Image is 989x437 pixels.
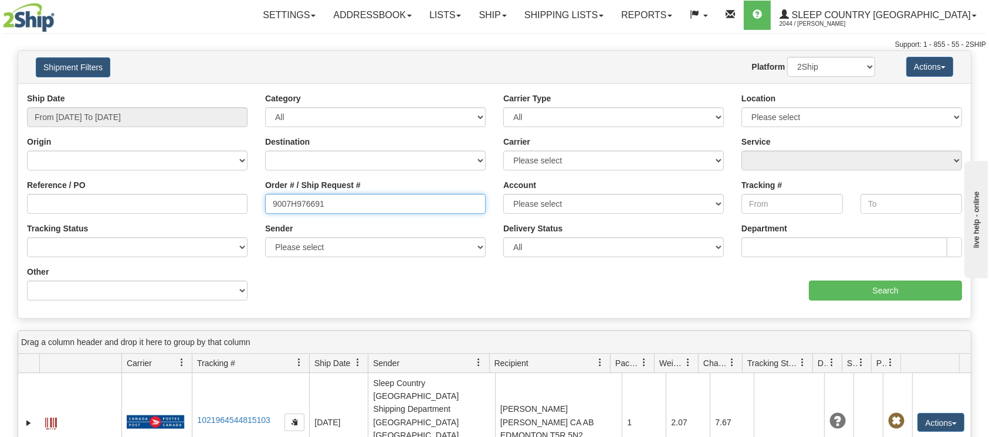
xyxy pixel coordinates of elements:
[373,357,399,369] span: Sender
[469,353,489,373] a: Sender filter column settings
[612,1,681,30] a: Reports
[265,136,310,148] label: Destination
[3,40,986,50] div: Support: 1 - 855 - 55 - 2SHIP
[780,18,868,30] span: 2044 / [PERSON_NAME]
[18,331,971,354] div: grid grouping header
[45,412,57,431] a: Label
[421,1,470,30] a: Lists
[659,357,684,369] span: Weight
[254,1,324,30] a: Settings
[847,357,857,369] span: Shipment Issues
[678,353,698,373] a: Weight filter column settings
[197,415,270,425] a: 1021964544815103
[197,357,235,369] span: Tracking #
[503,93,551,104] label: Carrier Type
[741,136,771,148] label: Service
[284,414,304,431] button: Copy to clipboard
[634,353,654,373] a: Packages filter column settings
[27,93,65,104] label: Ship Date
[789,10,971,20] span: Sleep Country [GEOGRAPHIC_DATA]
[289,353,309,373] a: Tracking # filter column settings
[829,413,846,429] span: Unknown
[590,353,610,373] a: Recipient filter column settings
[27,179,86,191] label: Reference / PO
[265,93,301,104] label: Category
[172,353,192,373] a: Carrier filter column settings
[127,357,152,369] span: Carrier
[470,1,515,30] a: Ship
[822,353,842,373] a: Delivery Status filter column settings
[751,61,785,73] label: Platform
[722,353,742,373] a: Charge filter column settings
[876,357,886,369] span: Pickup Status
[324,1,421,30] a: Addressbook
[503,179,536,191] label: Account
[9,10,109,19] div: live help - online
[792,353,812,373] a: Tracking Status filter column settings
[127,415,184,429] img: 20 - Canada Post
[741,179,782,191] label: Tracking #
[809,281,962,301] input: Search
[747,357,798,369] span: Tracking Status
[27,136,51,148] label: Origin
[906,57,953,77] button: Actions
[516,1,612,30] a: Shipping lists
[503,136,530,148] label: Carrier
[917,413,964,432] button: Actions
[23,417,35,429] a: Expand
[741,194,843,214] input: From
[36,57,110,77] button: Shipment Filters
[27,266,49,278] label: Other
[265,179,361,191] label: Order # / Ship Request #
[741,93,775,104] label: Location
[703,357,728,369] span: Charge
[503,223,563,234] label: Delivery Status
[962,159,988,278] iframe: chat widget
[27,223,88,234] label: Tracking Status
[495,357,529,369] span: Recipient
[771,1,985,30] a: Sleep Country [GEOGRAPHIC_DATA] 2044 / [PERSON_NAME]
[880,353,900,373] a: Pickup Status filter column settings
[615,357,640,369] span: Packages
[314,357,350,369] span: Ship Date
[851,353,871,373] a: Shipment Issues filter column settings
[741,223,787,234] label: Department
[348,353,368,373] a: Ship Date filter column settings
[861,194,962,214] input: To
[265,223,293,234] label: Sender
[888,413,905,429] span: Pickup Not Assigned
[3,3,55,32] img: logo2044.jpg
[818,357,828,369] span: Delivery Status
